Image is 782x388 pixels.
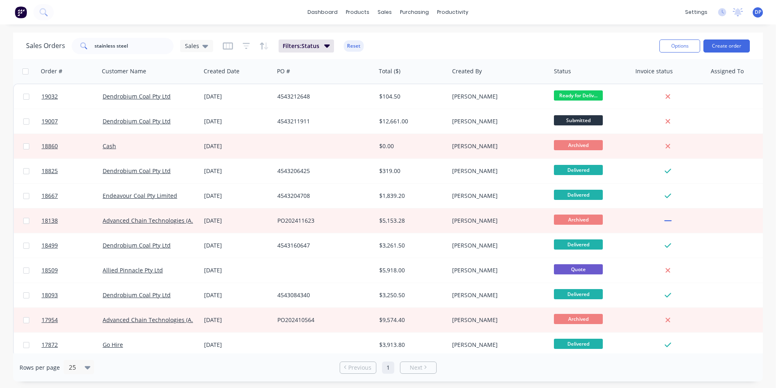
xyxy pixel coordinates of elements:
[204,316,271,324] div: [DATE]
[204,142,271,150] div: [DATE]
[204,217,271,225] div: [DATE]
[379,266,443,274] div: $5,918.00
[452,92,543,101] div: [PERSON_NAME]
[554,289,603,299] span: Delivered
[379,192,443,200] div: $1,839.20
[554,215,603,225] span: Archived
[379,316,443,324] div: $9,574.40
[42,258,103,283] a: 18509
[277,316,368,324] div: PO202410564
[635,67,673,75] div: Invoice status
[94,38,174,54] input: Search...
[554,239,603,250] span: Delivered
[26,42,65,50] h1: Sales Orders
[379,92,443,101] div: $104.50
[433,6,472,18] div: productivity
[348,364,371,372] span: Previous
[185,42,199,50] span: Sales
[382,362,394,374] a: Page 1 is your current page
[42,208,103,233] a: 18138
[42,117,58,125] span: 19007
[554,165,603,175] span: Delivered
[379,217,443,225] div: $5,153.28
[379,142,443,150] div: $0.00
[452,266,543,274] div: [PERSON_NAME]
[204,167,271,175] div: [DATE]
[379,117,443,125] div: $12,661.00
[204,266,271,274] div: [DATE]
[20,364,60,372] span: Rows per page
[204,241,271,250] div: [DATE]
[344,40,364,52] button: Reset
[336,362,440,374] ul: Pagination
[103,167,171,175] a: Dendrobium Coal Pty Ltd
[554,339,603,349] span: Delivered
[42,134,103,158] a: 18860
[342,6,373,18] div: products
[42,233,103,258] a: 18499
[554,190,603,200] span: Delivered
[277,217,368,225] div: PO202411623
[103,341,123,349] a: Go Hire
[42,184,103,208] a: 18667
[204,341,271,349] div: [DATE]
[42,341,58,349] span: 17872
[41,67,62,75] div: Order #
[340,364,376,372] a: Previous page
[42,283,103,307] a: 18093
[373,6,396,18] div: sales
[103,192,177,199] a: Endeavour Coal Pty Limited
[103,241,171,249] a: Dendrobium Coal Pty Ltd
[42,192,58,200] span: 18667
[396,6,433,18] div: purchasing
[283,42,319,50] span: Filters: Status
[681,6,712,18] div: settings
[554,140,603,150] span: Archived
[711,67,744,75] div: Assigned To
[204,117,271,125] div: [DATE]
[277,291,368,299] div: 4543084340
[42,159,103,183] a: 18825
[42,217,58,225] span: 18138
[452,167,543,175] div: [PERSON_NAME]
[15,6,27,18] img: Factory
[42,167,58,175] span: 18825
[277,192,368,200] div: 4543204708
[452,291,543,299] div: [PERSON_NAME]
[103,266,163,274] a: Allied Pinnacle Pty Ltd
[703,39,750,53] button: Create order
[204,92,271,101] div: [DATE]
[277,67,290,75] div: PO #
[554,314,603,324] span: Archived
[379,67,400,75] div: Total ($)
[277,241,368,250] div: 4543160647
[277,92,368,101] div: 4543212648
[410,364,422,372] span: Next
[277,117,368,125] div: 4543211911
[452,192,543,200] div: [PERSON_NAME]
[755,9,761,16] span: DP
[452,217,543,225] div: [PERSON_NAME]
[42,92,58,101] span: 19032
[42,308,103,332] a: 17954
[42,266,58,274] span: 18509
[103,117,171,125] a: Dendrobium Coal Pty Ltd
[452,67,482,75] div: Created By
[452,316,543,324] div: [PERSON_NAME]
[554,67,571,75] div: Status
[42,84,103,109] a: 19032
[103,142,116,150] a: Cash
[204,192,271,200] div: [DATE]
[379,341,443,349] div: $3,913.80
[303,6,342,18] a: dashboard
[102,67,146,75] div: Customer Name
[554,264,603,274] span: Quote
[42,316,58,324] span: 17954
[103,291,171,299] a: Dendrobium Coal Pty Ltd
[659,39,700,53] button: Options
[42,241,58,250] span: 18499
[379,241,443,250] div: $3,261.50
[452,341,543,349] div: [PERSON_NAME]
[452,117,543,125] div: [PERSON_NAME]
[400,364,436,372] a: Next page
